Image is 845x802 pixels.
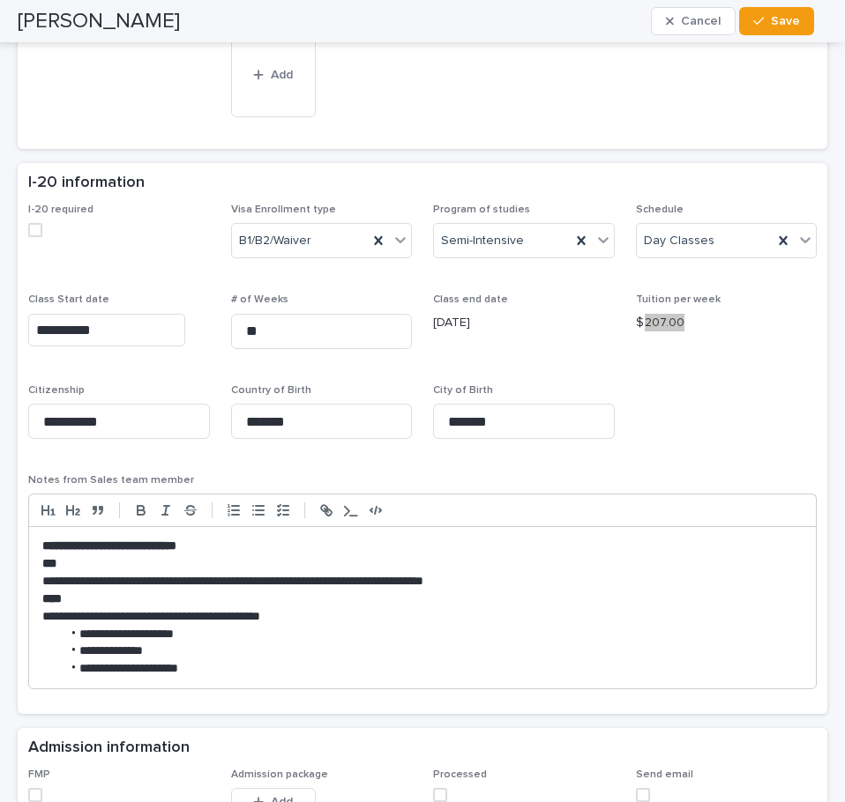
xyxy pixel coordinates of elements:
span: Class end date [433,294,508,305]
p: $ 207.00 [636,314,818,332]
span: Send email [636,769,693,780]
span: I-20 required [28,204,93,215]
span: Citizenship [28,385,85,396]
span: Save [771,15,800,27]
h2: [PERSON_NAME] [18,9,180,34]
span: # of Weeks [231,294,288,305]
span: Day Classes [644,232,714,250]
h2: Admission information [28,739,190,758]
span: Program of studies [433,204,530,215]
button: Add [231,33,316,117]
span: B1/B2/Waiver [239,232,311,250]
span: Admission package [231,769,328,780]
span: Processed [433,769,487,780]
h2: I-20 information [28,174,145,193]
span: Visa Enrollment type [231,204,336,215]
span: Schedule [636,204,684,215]
span: Semi-Intensive [441,232,524,250]
button: Save [739,7,814,35]
span: Class Start date [28,294,109,305]
p: [DATE] [433,314,615,332]
span: City of Birth [433,385,493,396]
span: Cancel [681,15,721,27]
span: Tuition per week [636,294,721,305]
span: Add [271,69,293,81]
button: Cancel [651,7,736,35]
span: Country of Birth [231,385,311,396]
span: Notes from Sales team member [28,475,194,486]
span: FMP [28,769,50,780]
